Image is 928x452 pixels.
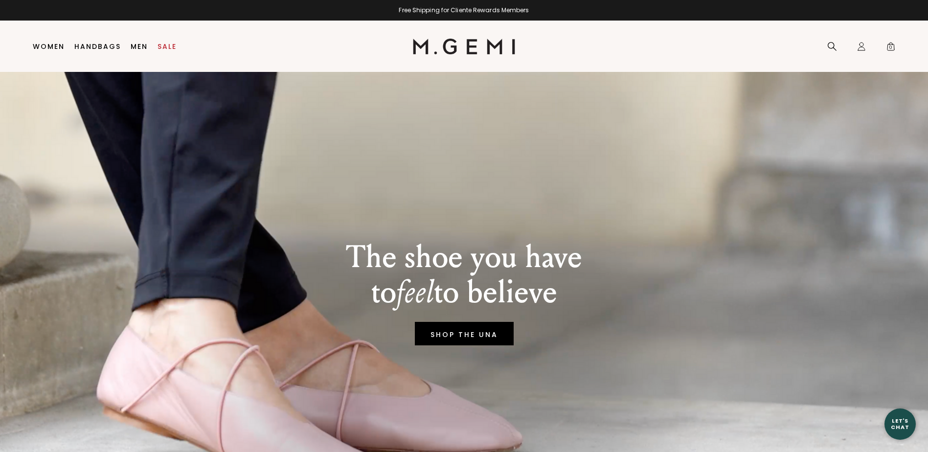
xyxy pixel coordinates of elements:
[884,418,916,430] div: Let's Chat
[158,43,177,50] a: Sale
[886,44,896,53] span: 0
[33,43,65,50] a: Women
[346,240,582,275] p: The shoe you have
[131,43,148,50] a: Men
[413,39,515,54] img: M.Gemi
[415,322,514,345] a: SHOP THE UNA
[396,273,434,311] em: feel
[346,275,582,310] p: to to believe
[74,43,121,50] a: Handbags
